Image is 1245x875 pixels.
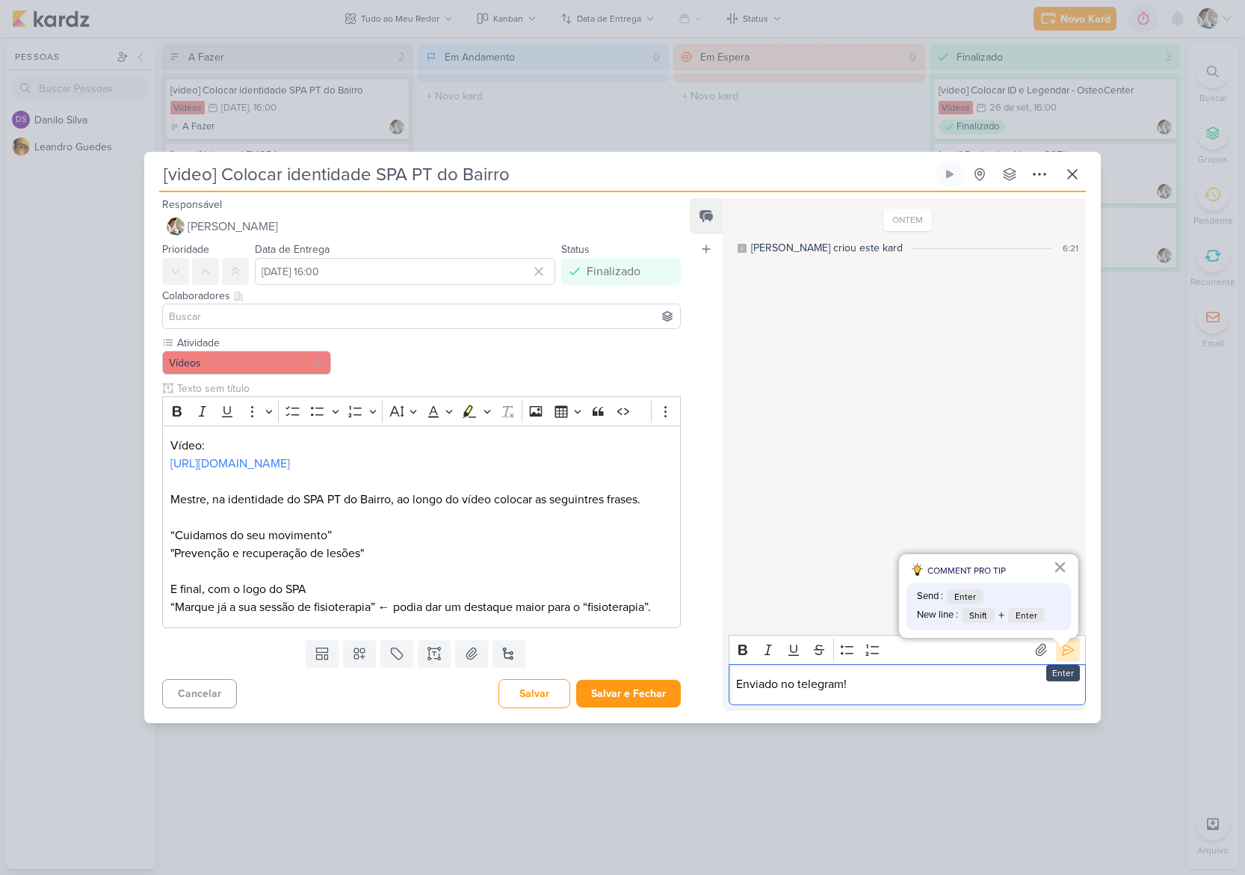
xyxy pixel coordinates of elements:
[170,491,673,509] p: Mestre, na identidade do SPA PT do Bairro, ao longo do vídeo colocar as seguintres frases.
[170,526,673,544] p: “Cuidamos do seu movimento”
[917,608,958,623] span: New line :
[576,680,681,707] button: Salvar e Fechar
[170,544,673,598] p: "Prevenção e recuperação de lesões" E final, com o logo do SPA
[162,213,681,240] button: [PERSON_NAME]
[736,675,1078,693] p: Enviado no telegram!
[1046,665,1080,681] div: Enter
[587,262,640,280] div: Finalizado
[1008,608,1045,623] span: Enter
[162,198,222,211] label: Responsável
[947,589,983,604] span: Enter
[167,218,185,236] img: Raphael Simas
[188,218,278,236] span: [PERSON_NAME]
[729,664,1086,705] div: Editor editing area: main
[498,679,570,708] button: Salvar
[170,437,673,455] p: Vídeo:
[162,396,681,426] div: Editor toolbar
[561,243,590,256] label: Status
[729,635,1086,664] div: Editor toolbar
[255,258,555,285] input: Select a date
[561,258,681,285] button: Finalizado
[174,381,681,396] input: Texto sem título
[159,161,933,188] input: Kard Sem Título
[927,564,1006,577] span: COMMENT PRO TIP
[170,598,673,616] p: “Marque já a sua sessão de fisioterapia” ← podia dar um destaque maior para o “fisioterapia”.
[998,607,1004,624] span: +
[176,335,331,351] label: Atividade
[166,307,677,325] input: Buscar
[917,589,943,604] span: Send :
[962,608,995,623] span: Shift
[162,243,209,256] label: Prioridade
[944,168,956,180] div: Ligar relógio
[170,456,290,471] a: [URL][DOMAIN_NAME]
[1063,242,1078,255] div: 6:21
[751,240,903,256] div: [PERSON_NAME] criou este kard
[162,679,237,708] button: Cancelar
[255,243,330,256] label: Data de Entrega
[162,351,331,375] button: Vídeos
[899,554,1078,638] div: dicas para comentário
[162,426,681,628] div: Editor editing area: main
[162,288,681,304] div: Colaboradores
[1053,555,1067,579] button: Fechar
